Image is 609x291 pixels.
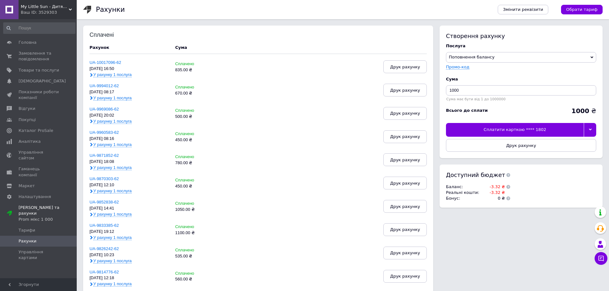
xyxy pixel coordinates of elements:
div: Всього до сплати [446,108,488,113]
span: Каталог ProSale [19,128,53,134]
span: У рахунку 1 послуга [93,142,132,147]
button: Друк рахунку [383,177,427,189]
a: UA-9960583-62 [90,130,119,135]
div: 1100.00 ₴ [175,231,229,235]
button: Друк рахунку [383,270,427,283]
span: Доступний бюджет [446,171,505,179]
span: Маркет [19,183,35,189]
div: [DATE] 14:41 [90,206,169,211]
span: Друк рахунку [390,274,420,279]
span: Відгуки [19,106,35,111]
a: Обрати тариф [561,5,603,14]
div: Послуга [446,43,596,49]
div: Сплачені [90,32,131,38]
div: 780.00 ₴ [175,161,229,165]
div: [DATE] 19:12 [90,229,169,234]
div: [DATE] 16:50 [90,66,169,71]
h1: Рахунки [96,6,125,13]
td: Реальні кошти : [446,190,481,195]
a: UA-9826242-62 [90,246,119,251]
button: Друк рахунку [383,247,427,259]
input: Пошук [3,22,75,34]
a: UA-9852838-62 [90,200,119,204]
span: Обрати тариф [566,7,597,12]
button: Друк рахунку [383,223,427,236]
label: Промо-код [446,65,469,69]
td: Бонус : [446,195,481,201]
b: 1000 [571,107,589,115]
div: Сплачено [175,271,229,276]
a: UA-9833385-62 [90,223,119,228]
button: Друк рахунку [383,200,427,213]
div: [DATE] 18:08 [90,159,169,164]
div: Сплачено [175,62,229,66]
div: 560.00 ₴ [175,277,229,282]
span: Друк рахунку [390,134,420,139]
div: [DATE] 10:23 [90,253,169,257]
span: Управління сайтом [19,149,59,161]
a: UA-9994012-62 [90,83,119,88]
button: Друк рахунку [383,130,427,143]
span: Налаштування [19,194,51,200]
div: Cума [446,76,596,82]
span: Тарифи [19,227,35,233]
td: Баланс : [446,184,481,190]
div: Створення рахунку [446,32,596,40]
span: У рахунку 1 послуга [93,281,132,287]
div: 835.00 ₴ [175,68,229,73]
div: 450.00 ₴ [175,138,229,142]
span: У рахунку 1 послуга [93,258,132,264]
button: Друк рахунку [383,153,427,166]
div: 535.00 ₴ [175,254,229,259]
span: Друк рахунку [390,250,420,255]
div: Сплачено [175,85,229,90]
span: У рахунку 1 послуга [93,72,132,77]
span: [DEMOGRAPHIC_DATA] [19,78,66,84]
div: 1050.00 ₴ [175,207,229,212]
span: My Little Sun - Дитячі парти, столики, ліжка, комоди, шафи | Власне виробництво [21,4,69,10]
td: -3.32 ₴ [481,190,505,195]
div: 670.00 ₴ [175,91,229,96]
button: Друк рахунку [383,60,427,73]
span: Друк рахунку [390,111,420,116]
span: Управління картами [19,249,59,261]
span: Аналітика [19,139,41,144]
div: Prom мікс 1 000 [19,217,77,222]
div: [DATE] 08:17 [90,90,169,95]
span: [PERSON_NAME] та рахунки [19,205,77,222]
span: У рахунку 1 послуга [93,212,132,217]
span: У рахунку 1 послуга [93,119,132,124]
span: У рахунку 1 послуга [93,235,132,240]
span: Друк рахунку [390,65,420,69]
div: Сплачено [175,178,229,183]
div: [DATE] 12:18 [90,276,169,280]
a: UA-9969086-62 [90,107,119,111]
a: Змінити реквізити [498,5,548,14]
div: Сплачено [175,132,229,136]
div: Cума [175,45,187,50]
div: Сплачено [175,201,229,206]
div: Сплачено [175,155,229,159]
span: Друк рахунку [506,143,536,148]
span: Гаманець компанії [19,166,59,178]
button: Друк рахунку [446,139,596,152]
input: Введіть суму [446,85,596,96]
div: Сплачено [175,248,229,253]
div: Сплачено [175,108,229,113]
div: Ваш ID: 3529303 [21,10,77,15]
div: [DATE] 12:10 [90,183,169,188]
div: Сума має бути від 1 до 1000000 [446,97,596,101]
button: Друк рахунку [383,84,427,96]
a: UA-9871852-62 [90,153,119,158]
span: Друк рахунку [390,204,420,209]
span: Рахунки [19,238,36,244]
span: Поповнення балансу [449,55,495,59]
td: -3.32 ₴ [481,184,505,190]
div: [DATE] 20:02 [90,113,169,118]
span: Друк рахунку [390,88,420,93]
div: Рахунок [90,45,169,50]
span: Товари та послуги [19,67,59,73]
span: Друк рахунку [390,227,420,232]
span: Змінити реквізити [503,7,543,12]
div: [DATE] 08:16 [90,136,169,141]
